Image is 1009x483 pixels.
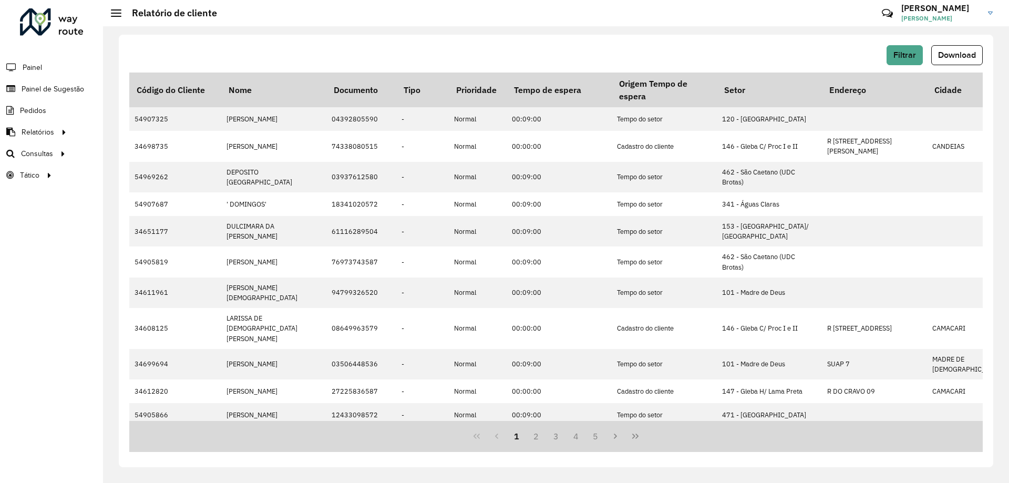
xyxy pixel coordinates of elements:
[507,278,612,308] td: 00:09:00
[605,426,625,446] button: Next Page
[507,403,612,427] td: 00:09:00
[129,162,221,192] td: 54969262
[507,73,612,107] th: Tempo de espera
[449,403,507,427] td: Normal
[326,73,396,107] th: Documento
[717,349,822,379] td: 101 - Madre de Deus
[612,73,717,107] th: Origem Tempo de espera
[221,162,326,192] td: DEPOSITO [GEOGRAPHIC_DATA]
[129,379,221,403] td: 34612820
[507,131,612,161] td: 00:00:00
[396,192,449,216] td: -
[507,192,612,216] td: 00:09:00
[326,192,396,216] td: 18341020572
[396,107,449,131] td: -
[221,349,326,379] td: [PERSON_NAME]
[396,379,449,403] td: -
[612,162,717,192] td: Tempo do setor
[507,107,612,131] td: 00:09:00
[121,7,217,19] h2: Relatório de cliente
[22,84,84,95] span: Painel de Sugestão
[326,308,396,349] td: 08649963579
[129,308,221,349] td: 34608125
[396,403,449,427] td: -
[717,162,822,192] td: 462 - São Caetano (UDC Brotas)
[876,2,899,25] a: Contato Rápido
[717,192,822,216] td: 341 - Águas Claras
[612,192,717,216] td: Tempo do setor
[20,105,46,116] span: Pedidos
[326,246,396,277] td: 76973743587
[326,349,396,379] td: 03506448536
[129,131,221,161] td: 34698735
[822,349,927,379] td: SUAP 7
[717,107,822,131] td: 120 - [GEOGRAPHIC_DATA]
[717,131,822,161] td: 146 - Gleba C/ Proc I e II
[822,379,927,403] td: R DO CRAVO 09
[221,131,326,161] td: [PERSON_NAME]
[546,426,566,446] button: 3
[449,192,507,216] td: Normal
[396,216,449,246] td: -
[717,379,822,403] td: 147 - Gleba H/ Lama Preta
[221,246,326,277] td: [PERSON_NAME]
[893,50,916,59] span: Filtrar
[129,403,221,427] td: 54905866
[221,192,326,216] td: ' DOMINGOS'
[221,403,326,427] td: [PERSON_NAME]
[822,308,927,349] td: R [STREET_ADDRESS]
[822,73,927,107] th: Endereço
[22,127,54,138] span: Relatórios
[717,403,822,427] td: 471 - [GEOGRAPHIC_DATA]
[822,131,927,161] td: R [STREET_ADDRESS][PERSON_NAME]
[221,379,326,403] td: [PERSON_NAME]
[931,45,983,65] button: Download
[612,131,717,161] td: Cadastro do cliente
[526,426,546,446] button: 2
[326,278,396,308] td: 94799326520
[396,131,449,161] td: -
[717,278,822,308] td: 101 - Madre de Deus
[396,349,449,379] td: -
[326,107,396,131] td: 04392805590
[449,162,507,192] td: Normal
[449,379,507,403] td: Normal
[129,278,221,308] td: 34611961
[129,349,221,379] td: 34699694
[396,308,449,349] td: -
[221,216,326,246] td: DULCIMARA DA [PERSON_NAME]
[938,50,976,59] span: Download
[449,308,507,349] td: Normal
[129,246,221,277] td: 54905819
[586,426,606,446] button: 5
[612,216,717,246] td: Tempo do setor
[396,278,449,308] td: -
[221,73,326,107] th: Nome
[449,73,507,107] th: Prioridade
[449,216,507,246] td: Normal
[612,246,717,277] td: Tempo do setor
[717,246,822,277] td: 462 - São Caetano (UDC Brotas)
[507,349,612,379] td: 00:09:00
[326,379,396,403] td: 27225836587
[23,62,42,73] span: Painel
[901,14,980,23] span: [PERSON_NAME]
[221,278,326,308] td: [PERSON_NAME][DEMOGRAPHIC_DATA]
[507,246,612,277] td: 00:09:00
[129,216,221,246] td: 34651177
[507,216,612,246] td: 00:09:00
[396,73,449,107] th: Tipo
[221,107,326,131] td: [PERSON_NAME]
[326,216,396,246] td: 61116289504
[612,403,717,427] td: Tempo do setor
[887,45,923,65] button: Filtrar
[612,308,717,349] td: Cadastro do cliente
[449,107,507,131] td: Normal
[449,349,507,379] td: Normal
[396,162,449,192] td: -
[449,246,507,277] td: Normal
[507,426,527,446] button: 1
[612,278,717,308] td: Tempo do setor
[901,3,980,13] h3: [PERSON_NAME]
[21,148,53,159] span: Consultas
